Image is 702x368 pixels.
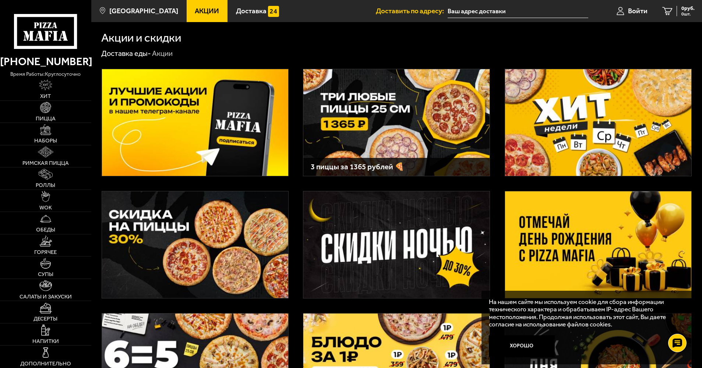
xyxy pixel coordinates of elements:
span: Обеды [36,227,55,233]
h3: 3 пиццы за 1365 рублей 🍕 [311,163,482,171]
input: Ваш адрес доставки [448,4,588,18]
span: [GEOGRAPHIC_DATA] [109,7,178,14]
span: Римская пицца [22,160,69,166]
span: Напитки [32,339,59,344]
a: Доставка еды- [101,49,151,58]
span: Доставка [236,7,267,14]
span: Войти [628,7,648,14]
span: Доставить по адресу: [376,7,448,14]
p: На нашем сайте мы используем cookie для сбора информации технического характера и обрабатываем IP... [489,298,680,328]
a: 3 пиццы за 1365 рублей 🍕 [303,69,490,176]
div: Акции [152,49,173,59]
span: WOK [39,205,52,210]
span: Наборы [34,138,57,144]
span: 0 руб. [681,6,695,11]
span: Салаты и закуски [20,294,72,300]
img: 15daf4d41897b9f0e9f617042186c801.svg [268,6,279,17]
span: Акции [195,7,219,14]
span: Супы [38,272,53,277]
span: 0 шт. [681,12,695,16]
span: Десерты [33,316,57,322]
span: Горячее [34,250,57,255]
span: Роллы [36,183,55,188]
span: Пицца [36,116,56,121]
span: Хит [40,93,51,99]
span: Дополнительно [20,361,71,367]
h1: Акции и скидки [101,32,181,44]
button: Хорошо [489,335,555,357]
